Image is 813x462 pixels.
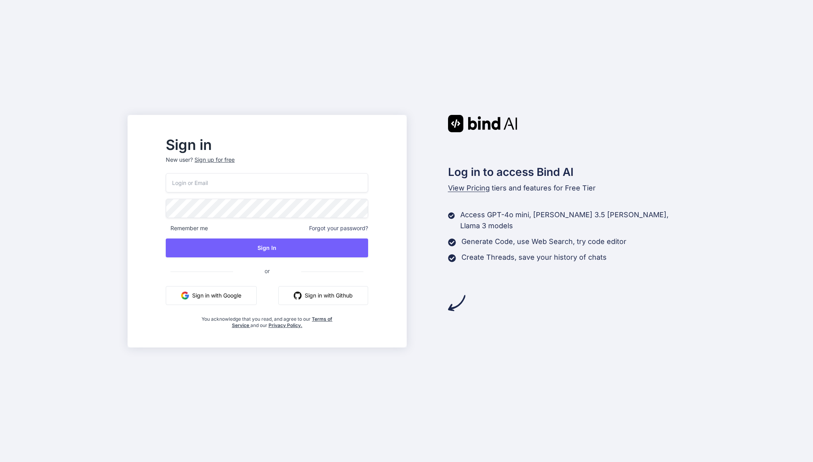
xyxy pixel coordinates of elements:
[448,184,490,192] span: View Pricing
[166,173,368,192] input: Login or Email
[166,224,208,232] span: Remember me
[233,261,301,281] span: or
[294,292,302,299] img: github
[166,286,257,305] button: Sign in with Google
[166,238,368,257] button: Sign In
[448,183,686,194] p: tiers and features for Free Tier
[232,316,333,328] a: Terms of Service
[181,292,189,299] img: google
[461,252,607,263] p: Create Threads, save your history of chats
[460,209,685,231] p: Access GPT-4o mini, [PERSON_NAME] 3.5 [PERSON_NAME], Llama 3 models
[278,286,368,305] button: Sign in with Github
[269,322,302,328] a: Privacy Policy.
[448,294,465,312] img: arrow
[309,224,368,232] span: Forgot your password?
[166,156,368,173] p: New user?
[448,164,686,180] h2: Log in to access Bind AI
[200,311,335,329] div: You acknowledge that you read, and agree to our and our
[166,139,368,151] h2: Sign in
[461,236,626,247] p: Generate Code, use Web Search, try code editor
[448,115,517,132] img: Bind AI logo
[194,156,235,164] div: Sign up for free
